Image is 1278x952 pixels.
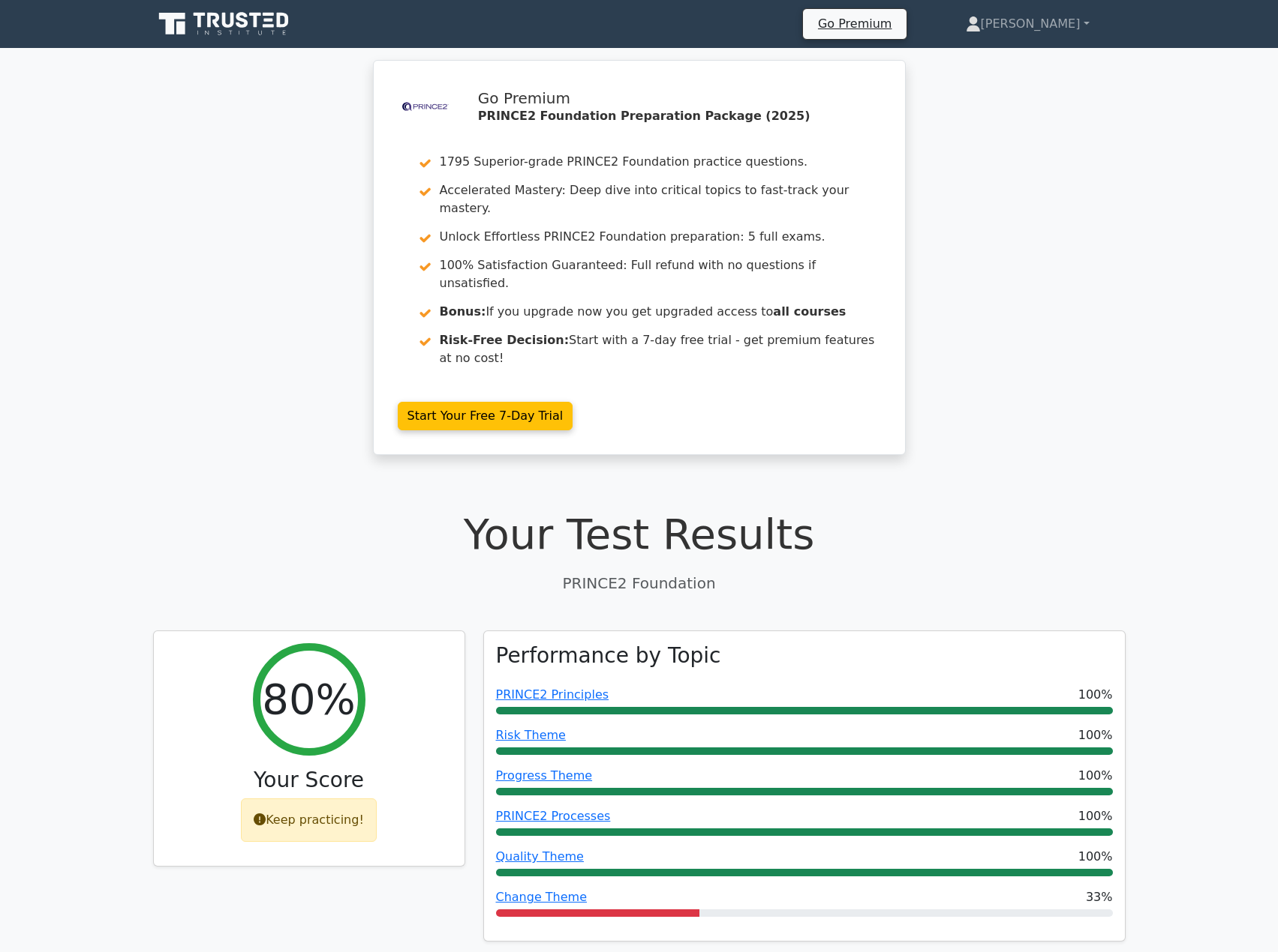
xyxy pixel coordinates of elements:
[1078,726,1113,744] span: 100%
[496,809,611,823] a: PRINCE2 Processes
[398,402,573,430] a: Start Your Free 7-Day Trial
[496,849,584,864] a: Quality Theme
[1078,848,1113,866] span: 100%
[166,768,453,793] h3: Your Score
[241,798,377,842] div: Keep practicing!
[1086,888,1113,906] span: 33%
[1078,767,1113,785] span: 100%
[1078,807,1113,825] span: 100%
[496,643,721,669] h3: Performance by Topic
[496,687,609,702] a: PRINCE2 Principles
[930,9,1126,39] a: [PERSON_NAME]
[496,728,566,742] a: Risk Theme
[496,768,593,783] a: Progress Theme
[262,674,355,724] h2: 80%
[153,572,1126,594] p: PRINCE2 Foundation
[1078,686,1113,704] span: 100%
[496,890,588,904] a: Change Theme
[153,509,1126,559] h1: Your Test Results
[809,13,901,34] a: Go Premium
